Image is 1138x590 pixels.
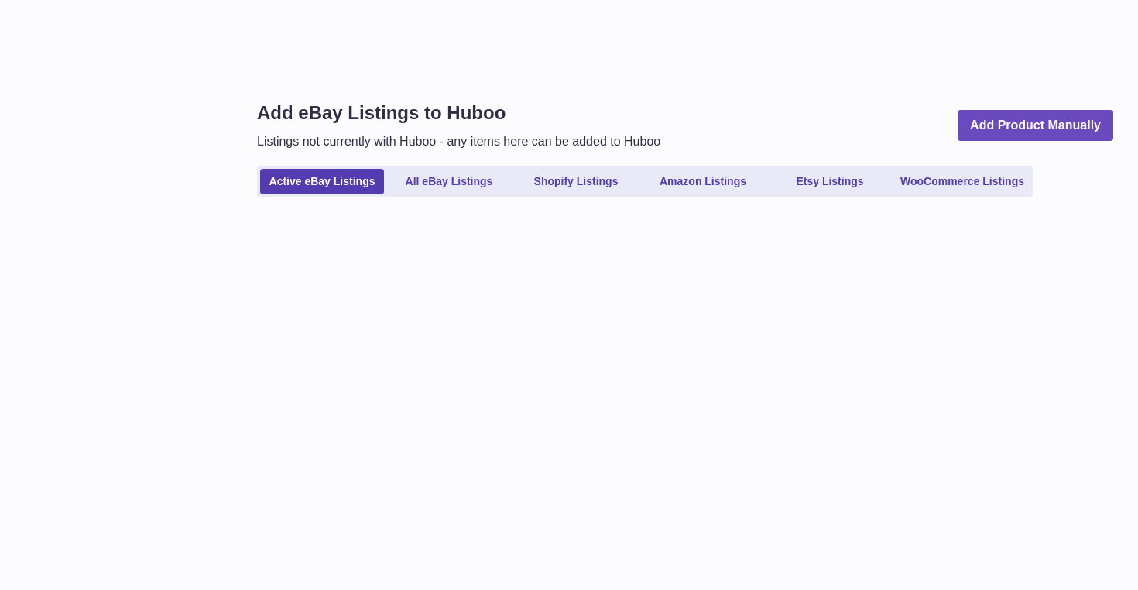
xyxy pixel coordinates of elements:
a: Amazon Listings [641,169,765,194]
a: WooCommerce Listings [895,169,1030,194]
a: Add Product Manually [958,110,1113,142]
a: All eBay Listings [387,169,511,194]
a: Shopify Listings [514,169,638,194]
a: Etsy Listings [768,169,892,194]
h1: Add eBay Listings to Huboo [257,101,660,125]
a: Active eBay Listings [260,169,384,194]
p: Listings not currently with Huboo - any items here can be added to Huboo [257,133,660,150]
